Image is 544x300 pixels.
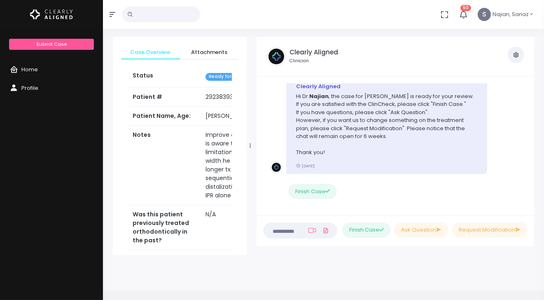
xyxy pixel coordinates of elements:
a: Add Loom Video [307,227,318,234]
a: Submit Case [9,39,93,50]
button: Finish Case [342,223,391,238]
button: Ask Question [394,223,448,238]
span: Najian, Sanaz [493,10,529,19]
td: [PERSON_NAME], 28 [201,107,268,126]
span: Ready for Dr. Review [205,73,259,81]
td: improve class 3- pt is aware there are limitations to arch width he is open to longer tx time and... [201,126,268,205]
span: S [478,8,491,21]
button: Request Modification [452,223,528,238]
div: Clearly Aligned [296,82,477,91]
th: Patient Name, Age: [128,107,201,126]
td: 29238393 [201,88,268,107]
th: Patient # [128,87,201,107]
span: Submit Case [36,41,67,47]
th: Status [128,66,201,87]
div: scrollable content [113,37,247,255]
p: Hi Dr. , the case for [PERSON_NAME] is ready for your review. If you are satisfied with the ClinC... [296,92,477,157]
span: Profile [21,84,38,92]
h5: Clearly Aligned [290,49,338,56]
div: scrollable content [263,83,528,208]
span: Home [21,66,38,73]
button: Finish Case [288,184,337,199]
img: Logo Horizontal [30,6,73,23]
small: Clinician [290,58,338,64]
span: 50 [460,5,471,11]
td: N/A [201,205,268,250]
small: [DATE] [296,163,315,169]
span: Case Overview [128,48,173,56]
a: Add Files [321,223,331,238]
th: Was this patient previously treated orthodontically in the past? [128,205,201,250]
span: Attachments [187,48,232,56]
th: Notes [128,126,201,205]
b: Najian [309,92,329,100]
